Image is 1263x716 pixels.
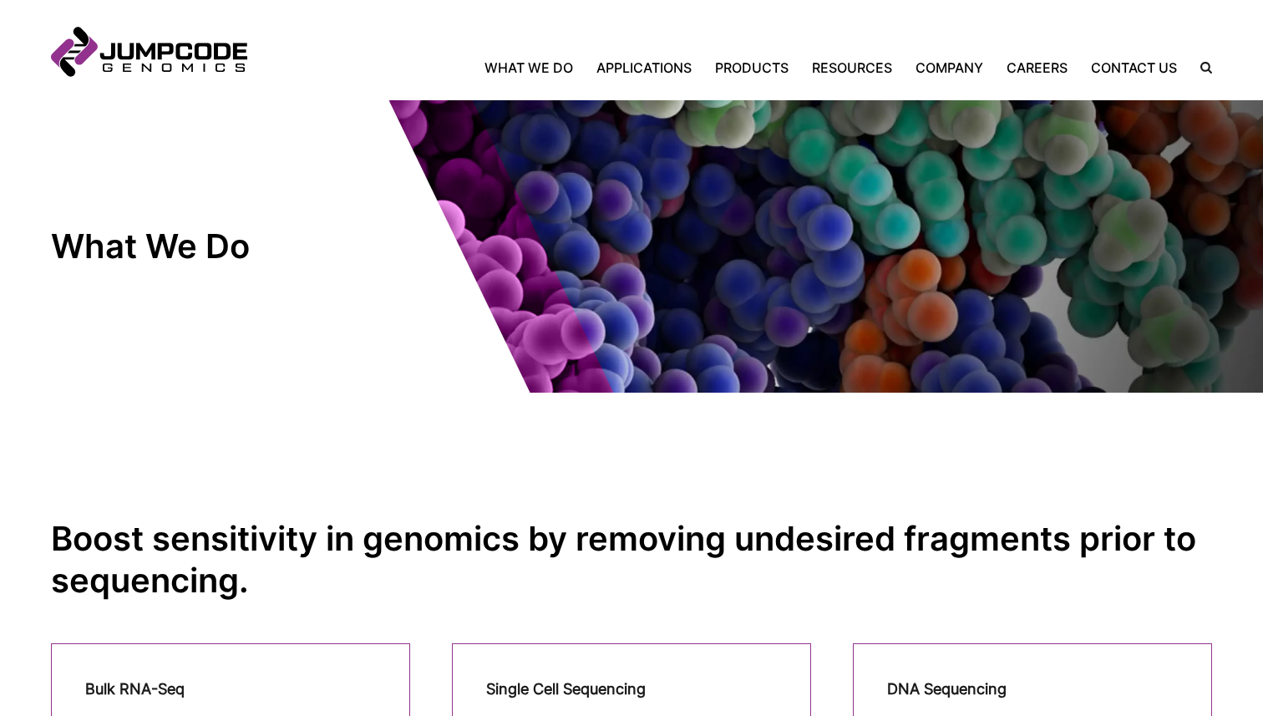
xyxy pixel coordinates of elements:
a: What We Do [484,58,585,78]
nav: Primary Navigation [247,58,1189,78]
label: Search the site. [1189,62,1212,74]
a: Company [904,58,995,78]
a: Resources [800,58,904,78]
a: Careers [995,58,1079,78]
strong: Bulk RNA-Seq [85,680,185,698]
a: Products [703,58,800,78]
strong: Boost sensitivity in genomics by removing undesired fragments prior to sequencing. [51,518,1196,601]
a: Applications [585,58,703,78]
h1: What We Do [51,226,352,267]
a: Contact Us [1079,58,1189,78]
strong: Single Cell Sequencing [486,680,646,698]
strong: DNA Sequencing [887,680,1007,698]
